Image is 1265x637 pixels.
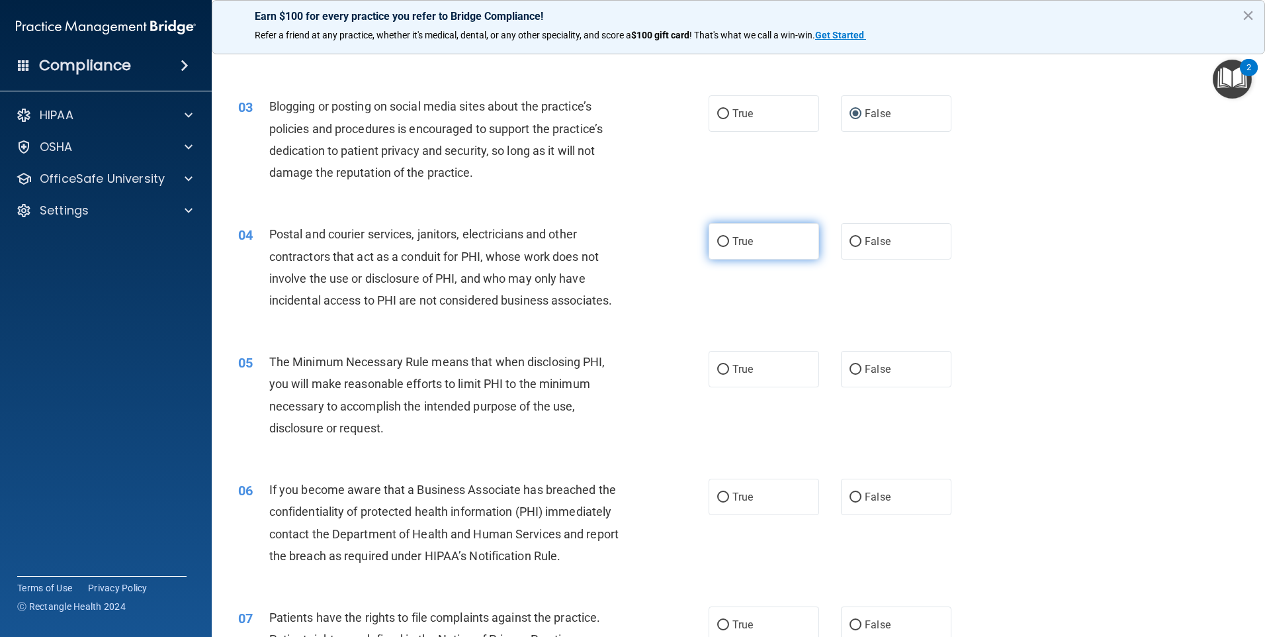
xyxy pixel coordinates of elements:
[1213,60,1252,99] button: Open Resource Center, 2 new notifications
[717,493,729,503] input: True
[850,365,861,375] input: False
[269,483,619,563] span: If you become aware that a Business Associate has breached the confidentiality of protected healt...
[732,363,753,375] span: True
[732,235,753,248] span: True
[631,30,689,40] strong: $100 gift card
[850,109,861,119] input: False
[717,620,729,630] input: True
[269,355,605,435] span: The Minimum Necessary Rule means that when disclosing PHI, you will make reasonable efforts to li...
[1246,68,1251,85] div: 2
[40,203,89,219] p: Settings
[732,491,753,503] span: True
[865,618,891,631] span: False
[17,581,72,595] a: Terms of Use
[815,30,864,40] strong: Get Started
[865,107,891,120] span: False
[850,493,861,503] input: False
[16,171,193,187] a: OfficeSafe University
[865,235,891,248] span: False
[238,355,253,371] span: 05
[717,109,729,119] input: True
[238,483,253,499] span: 06
[717,365,729,375] input: True
[732,618,753,631] span: True
[40,107,73,123] p: HIPAA
[689,30,815,40] span: ! That's what we call a win-win.
[865,491,891,503] span: False
[238,611,253,626] span: 07
[17,600,126,613] span: Ⓒ Rectangle Health 2024
[850,237,861,247] input: False
[269,99,603,179] span: Blogging or posting on social media sites about the practice’s policies and procedures is encoura...
[39,56,131,75] h4: Compliance
[16,14,196,40] img: PMB logo
[88,581,148,595] a: Privacy Policy
[255,30,631,40] span: Refer a friend at any practice, whether it's medical, dental, or any other speciality, and score a
[732,107,753,120] span: True
[238,227,253,243] span: 04
[255,10,1222,23] p: Earn $100 for every practice you refer to Bridge Compliance!
[850,620,861,630] input: False
[717,237,729,247] input: True
[40,171,165,187] p: OfficeSafe University
[865,363,891,375] span: False
[40,139,73,155] p: OSHA
[16,107,193,123] a: HIPAA
[1242,5,1254,26] button: Close
[16,203,193,219] a: Settings
[238,99,253,115] span: 03
[269,227,612,307] span: Postal and courier services, janitors, electricians and other contractors that act as a conduit f...
[16,139,193,155] a: OSHA
[815,30,866,40] a: Get Started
